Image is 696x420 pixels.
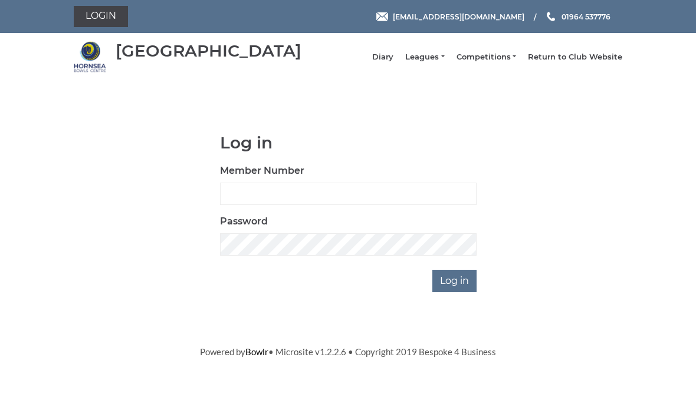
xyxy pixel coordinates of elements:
[405,52,444,62] a: Leagues
[74,6,128,27] a: Login
[372,52,393,62] a: Diary
[220,214,268,229] label: Password
[220,164,304,178] label: Member Number
[528,52,622,62] a: Return to Club Website
[200,346,496,357] span: Powered by • Microsite v1.2.2.6 • Copyright 2019 Bespoke 4 Business
[220,134,477,152] h1: Log in
[74,41,106,73] img: Hornsea Bowls Centre
[376,12,388,21] img: Email
[545,11,610,22] a: Phone us 01964 537776
[432,270,477,292] input: Log in
[393,12,524,21] span: [EMAIL_ADDRESS][DOMAIN_NAME]
[562,12,610,21] span: 01964 537776
[376,11,524,22] a: Email [EMAIL_ADDRESS][DOMAIN_NAME]
[457,52,516,62] a: Competitions
[547,12,555,21] img: Phone us
[245,346,268,357] a: Bowlr
[116,42,301,60] div: [GEOGRAPHIC_DATA]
